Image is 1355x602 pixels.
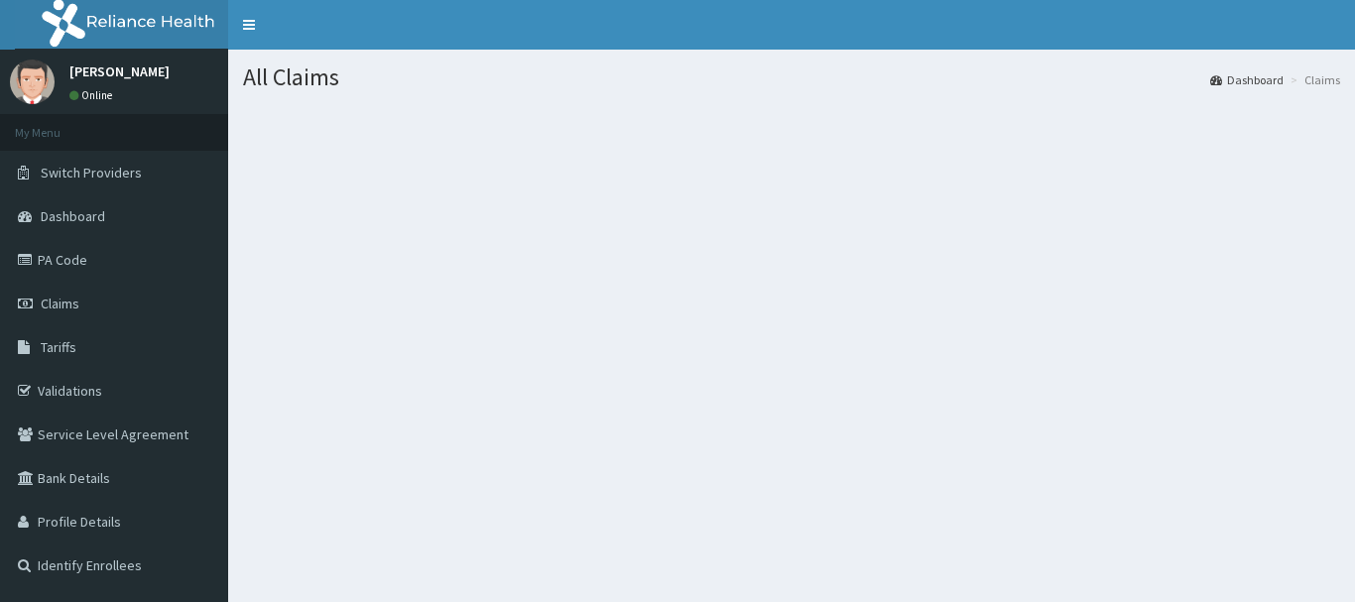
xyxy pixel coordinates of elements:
[10,60,55,104] img: User Image
[1210,71,1284,88] a: Dashboard
[41,295,79,312] span: Claims
[41,207,105,225] span: Dashboard
[69,88,117,102] a: Online
[41,164,142,181] span: Switch Providers
[243,64,1340,90] h1: All Claims
[1286,71,1340,88] li: Claims
[41,338,76,356] span: Tariffs
[69,64,170,78] p: [PERSON_NAME]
